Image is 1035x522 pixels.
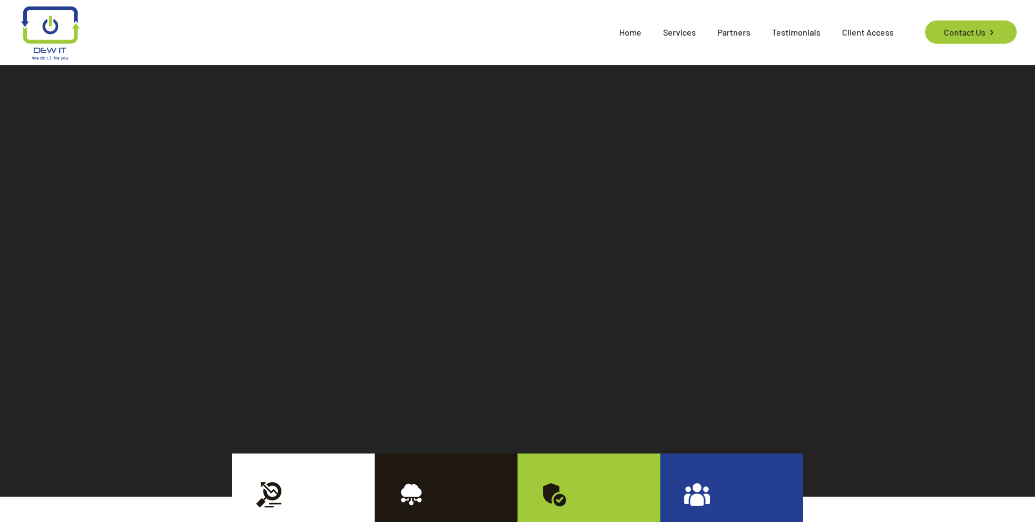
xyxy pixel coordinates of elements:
[652,16,707,49] span: Services
[609,16,652,49] span: Home
[761,16,831,49] span: Testimonials
[831,16,905,49] span: Client Access
[925,20,1016,44] a: Contact Us
[707,16,761,49] span: Partners
[21,6,80,60] img: logo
